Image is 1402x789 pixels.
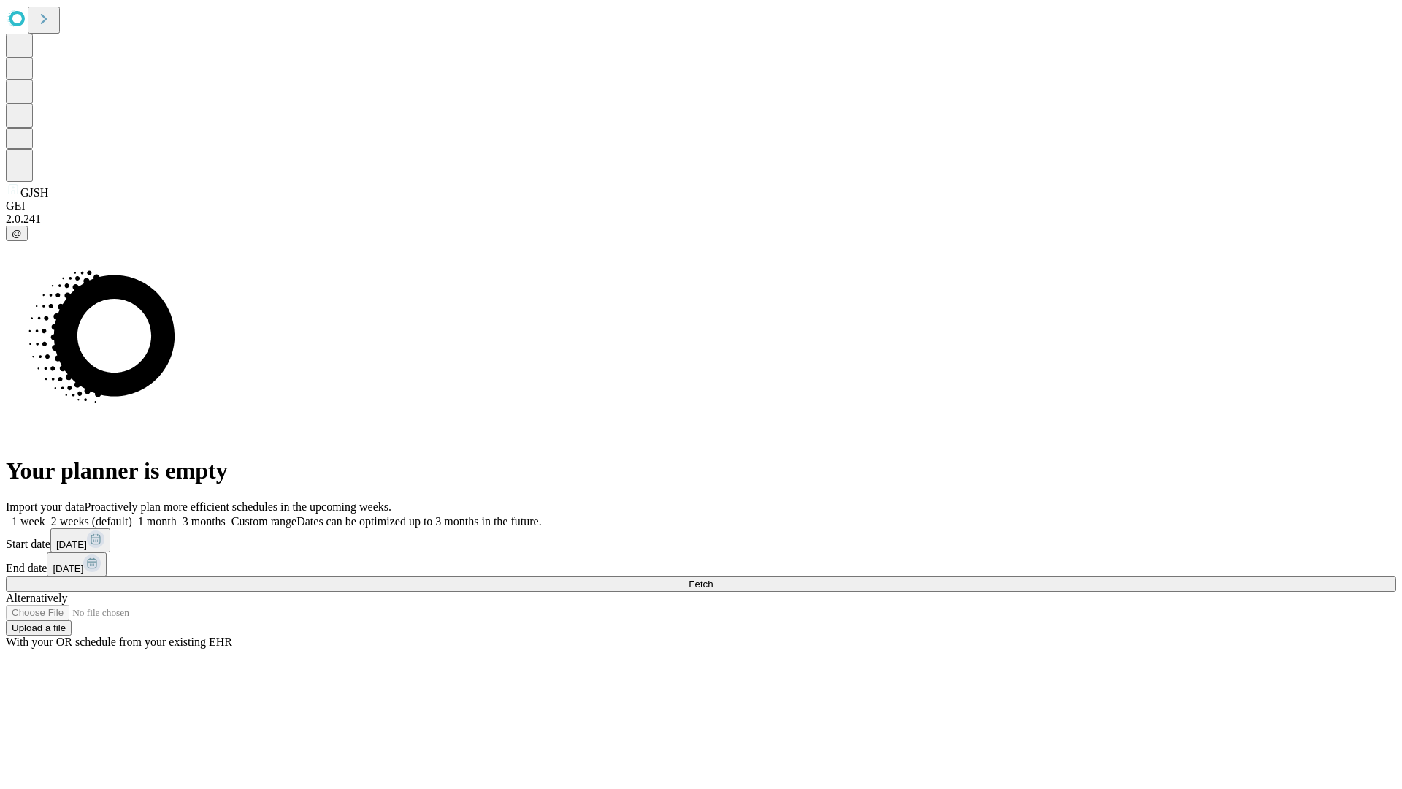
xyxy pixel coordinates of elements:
span: 1 week [12,515,45,527]
div: Start date [6,528,1396,552]
button: [DATE] [50,528,110,552]
button: Fetch [6,576,1396,592]
span: Custom range [231,515,296,527]
span: Alternatively [6,592,67,604]
div: 2.0.241 [6,213,1396,226]
span: Proactively plan more efficient schedules in the upcoming weeks. [85,500,391,513]
h1: Your planner is empty [6,457,1396,484]
span: 2 weeks (default) [51,515,132,527]
span: Dates can be optimized up to 3 months in the future. [296,515,541,527]
span: With your OR schedule from your existing EHR [6,636,232,648]
span: Import your data [6,500,85,513]
button: Upload a file [6,620,72,636]
span: 3 months [183,515,226,527]
span: GJSH [20,186,48,199]
span: 1 month [138,515,177,527]
button: [DATE] [47,552,107,576]
div: GEI [6,199,1396,213]
span: [DATE] [56,539,87,550]
span: [DATE] [53,563,83,574]
span: Fetch [689,579,713,590]
span: @ [12,228,22,239]
button: @ [6,226,28,241]
div: End date [6,552,1396,576]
